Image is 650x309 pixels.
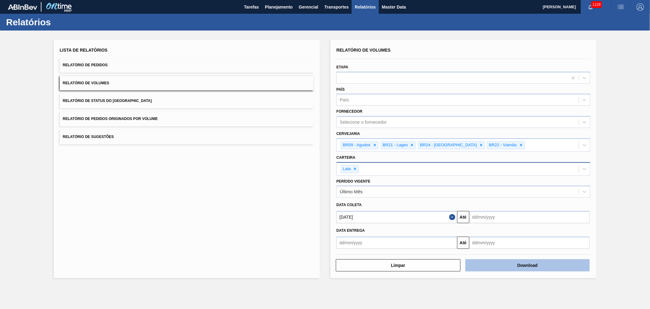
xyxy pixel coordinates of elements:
[63,63,108,67] span: Relatório de Pedidos
[340,97,349,103] div: País
[8,4,37,10] img: TNhmsLtSVTkK8tSr43FrP2fwEKptu5GPRR3wAAAABJRU5ErkJggg==
[336,132,360,136] label: Cervejaria
[336,109,362,114] label: Fornecedor
[299,3,318,11] span: Gerencial
[336,211,457,223] input: dd/mm/yyyy
[60,111,314,126] button: Relatório de Pedidos Originados por Volume
[60,58,314,73] button: Relatório de Pedidos
[465,259,590,271] button: Download
[341,165,352,173] div: Lata
[340,120,387,125] div: Selecione o fornecedor
[336,87,345,92] label: País
[340,189,363,194] div: Último Mês
[418,141,478,149] div: BR24 - [GEOGRAPHIC_DATA]
[60,129,314,144] button: Relatório de Sugestões
[382,3,406,11] span: Master Data
[336,65,348,69] label: Etapa
[336,228,365,233] span: Data entrega
[457,211,469,223] button: Até
[591,1,602,8] span: 1129
[336,237,457,249] input: dd/mm/yyyy
[336,179,370,184] label: Período Vigente
[336,259,460,271] button: Limpar
[457,237,469,249] button: Até
[244,3,259,11] span: Tarefas
[449,211,457,223] button: Close
[355,3,375,11] span: Relatórios
[637,3,644,11] img: Logout
[581,3,600,11] button: Notificações
[265,3,293,11] span: Planejamento
[63,81,109,85] span: Relatório de Volumes
[469,211,590,223] input: dd/mm/yyyy
[324,3,349,11] span: Transportes
[336,203,362,207] span: Data coleta
[336,48,391,53] span: Relatório de Volumes
[63,135,114,139] span: Relatório de Sugestões
[336,155,355,160] label: Carteira
[6,19,114,26] h1: Relatórios
[341,141,371,149] div: BR09 - Agudos
[63,99,152,103] span: Relatório de Status do [GEOGRAPHIC_DATA]
[60,93,314,108] button: Relatório de Status do [GEOGRAPHIC_DATA]
[487,141,518,149] div: BR22 - Viamão
[617,3,624,11] img: userActions
[60,76,314,91] button: Relatório de Volumes
[381,141,409,149] div: BR21 - Lages
[469,237,590,249] input: dd/mm/yyyy
[63,117,158,121] span: Relatório de Pedidos Originados por Volume
[60,48,108,53] span: Lista de Relatórios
